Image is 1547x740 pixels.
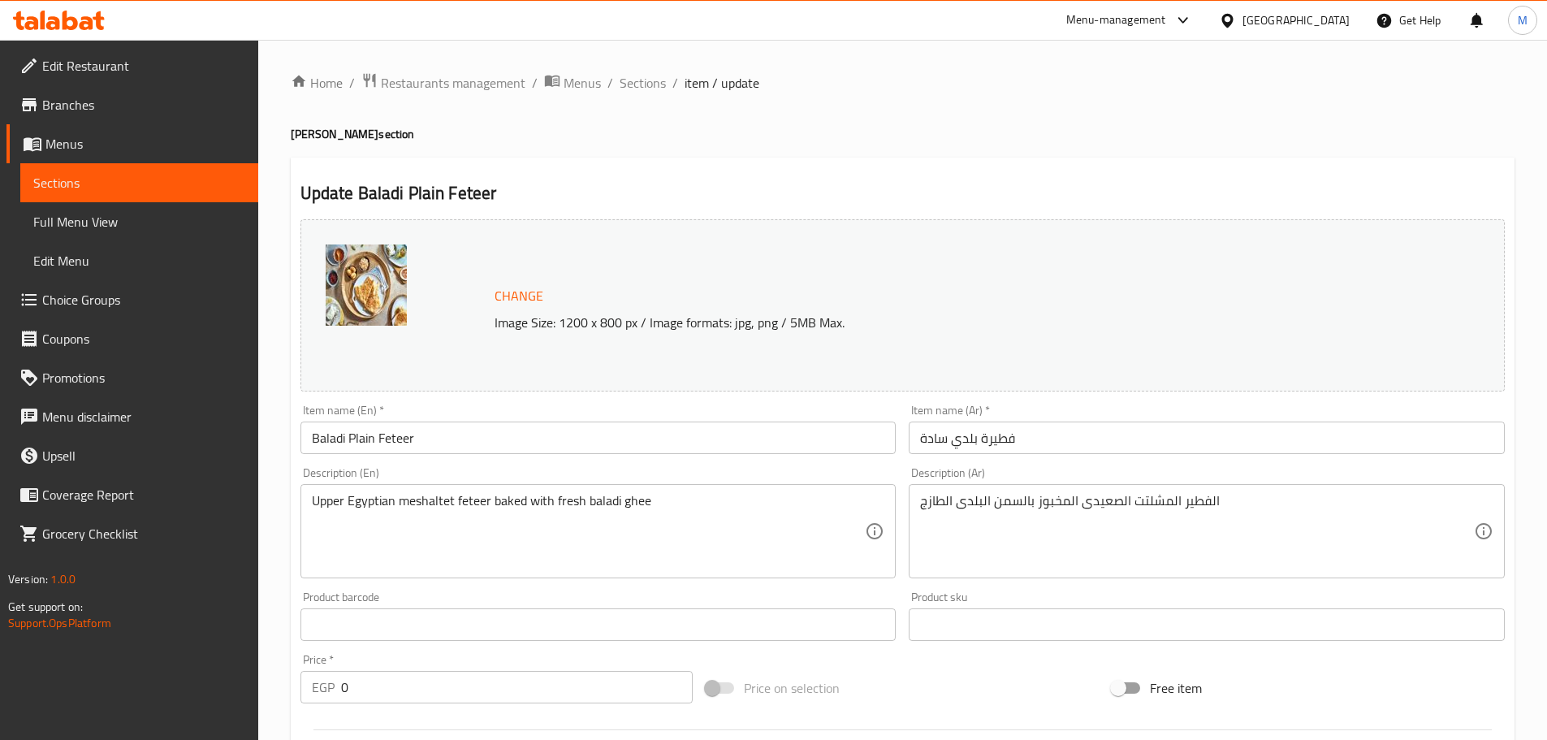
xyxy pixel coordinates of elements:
div: Menu-management [1066,11,1166,30]
span: Version: [8,569,48,590]
li: / [672,73,678,93]
a: Grocery Checklist [6,514,258,553]
span: Sections [33,173,245,193]
span: Grocery Checklist [42,524,245,543]
a: Coverage Report [6,475,258,514]
p: EGP [312,677,335,697]
textarea: الفطير المشلتت الصعيدى المخبوز بالسمن البلدى الطازج [920,493,1474,570]
a: Upsell [6,436,258,475]
h2: Update Baladi Plain Feteer [300,181,1505,206]
span: Free item [1150,678,1202,698]
span: Promotions [42,368,245,387]
span: M [1518,11,1528,29]
a: Branches [6,85,258,124]
li: / [532,73,538,93]
span: Change [495,284,543,308]
span: Menu disclaimer [42,407,245,426]
a: Edit Menu [20,241,258,280]
a: Menus [544,72,601,93]
p: Image Size: 1200 x 800 px / Image formats: jpg, png / 5MB Max. [488,313,1354,332]
a: Coupons [6,319,258,358]
nav: breadcrumb [291,72,1515,93]
a: Full Menu View [20,202,258,241]
a: Support.OpsPlatform [8,612,111,634]
span: Branches [42,95,245,115]
span: Full Menu View [33,212,245,232]
span: Coverage Report [42,485,245,504]
a: Restaurants management [361,72,525,93]
input: Please enter product sku [909,608,1505,641]
li: / [607,73,613,93]
input: Enter name Ar [909,422,1505,454]
span: Coupons [42,329,245,348]
span: Price on selection [744,678,840,698]
a: Promotions [6,358,258,397]
li: / [349,73,355,93]
span: Edit Restaurant [42,56,245,76]
span: Get support on: [8,596,83,617]
span: Choice Groups [42,290,245,309]
textarea: Upper Egyptian meshaltet feteer baked with fresh baladi ghee [312,493,866,570]
span: Edit Menu [33,251,245,270]
span: Restaurants management [381,73,525,93]
h4: [PERSON_NAME] section [291,126,1515,142]
a: Menu disclaimer [6,397,258,436]
a: Choice Groups [6,280,258,319]
button: Change [488,279,550,313]
a: Edit Restaurant [6,46,258,85]
a: Menus [6,124,258,163]
a: Sections [20,163,258,202]
input: Please enter product barcode [300,608,897,641]
span: Menus [45,134,245,154]
span: item / update [685,73,759,93]
a: Sections [620,73,666,93]
span: Upsell [42,446,245,465]
input: Please enter price [341,671,694,703]
span: Menus [564,73,601,93]
input: Enter name En [300,422,897,454]
span: 1.0.0 [50,569,76,590]
div: [GEOGRAPHIC_DATA] [1242,11,1350,29]
a: Home [291,73,343,93]
img: Feteer_Meshaltet_With_Bal638731333393311730.jpg [326,245,407,326]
